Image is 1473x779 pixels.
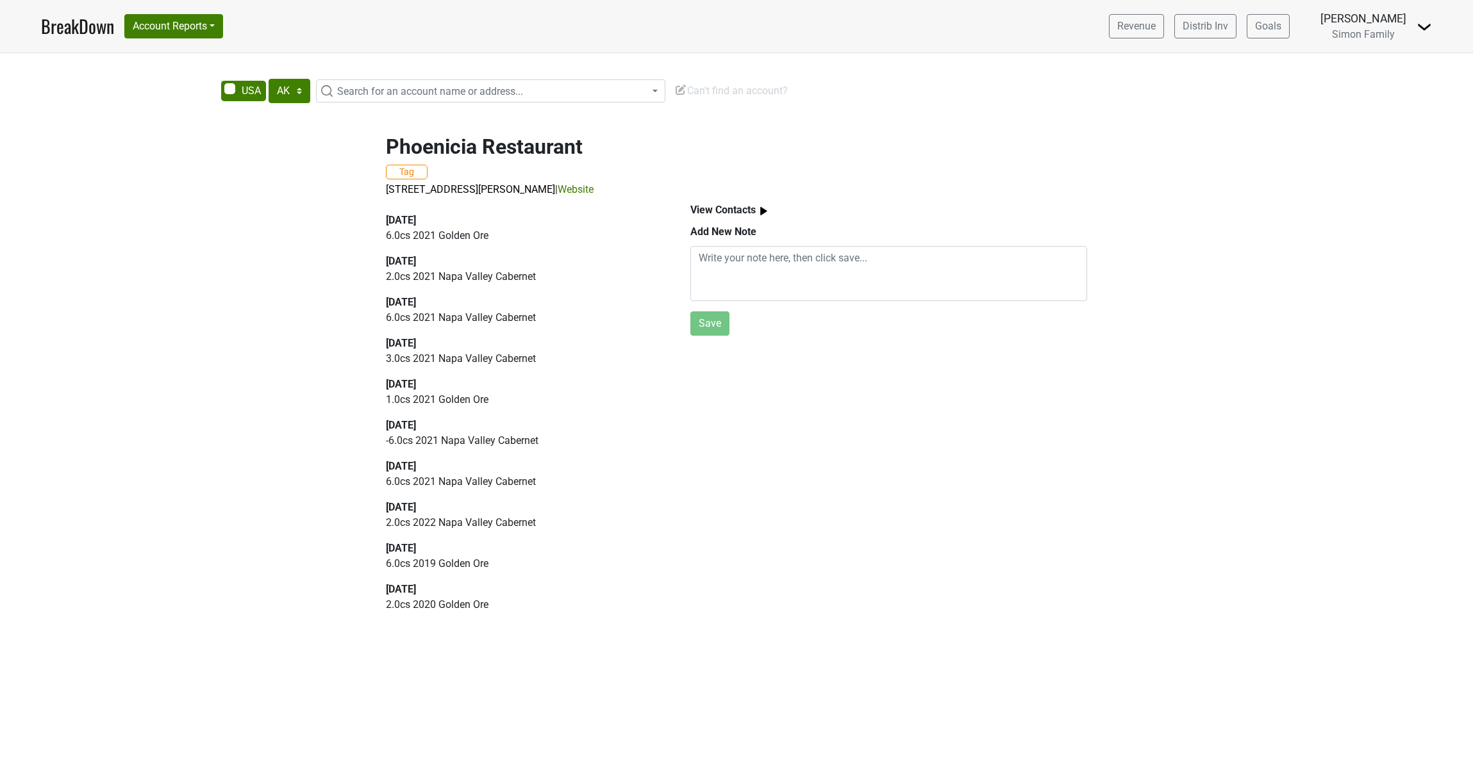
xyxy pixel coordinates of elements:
[386,182,1087,197] p: |
[386,377,661,392] div: [DATE]
[337,85,523,97] span: Search for an account name or address...
[386,541,661,556] div: [DATE]
[386,582,661,597] div: [DATE]
[690,225,756,238] b: Add New Note
[1417,19,1432,35] img: Dropdown Menu
[1109,14,1164,38] a: Revenue
[386,515,661,530] p: 2.0 cs 2022 Napa Valley Cabernet
[1174,14,1236,38] a: Distrib Inv
[674,85,788,97] span: Can't find an account?
[386,336,661,351] div: [DATE]
[386,135,1087,159] h2: Phoenicia Restaurant
[386,459,661,474] div: [DATE]
[386,228,661,243] p: 6.0 cs 2021 Golden Ore
[386,418,661,433] div: [DATE]
[386,392,661,407] p: 1.0 cs 2021 Golden Ore
[386,556,661,571] p: 6.0 cs 2019 Golden Ore
[386,269,661,284] p: 2.0 cs 2021 Napa Valley Cabernet
[386,213,661,228] div: [DATE]
[386,474,661,489] p: 6.0 cs 2021 Napa Valley Cabernet
[1332,28,1395,40] span: Simon Family
[756,203,772,219] img: arrow_right.svg
[386,433,661,448] p: -6.0 cs 2021 Napa Valley Cabernet
[386,351,661,366] p: 3.0 cs 2021 Napa Valley Cabernet
[386,254,661,269] div: [DATE]
[690,311,729,336] button: Save
[1320,10,1406,27] div: [PERSON_NAME]
[41,13,114,40] a: BreakDown
[124,14,223,38] button: Account Reports
[386,597,661,612] p: 2.0 cs 2020 Golden Ore
[386,295,661,310] div: [DATE]
[386,183,555,195] a: [STREET_ADDRESS][PERSON_NAME]
[1247,14,1290,38] a: Goals
[386,310,661,325] p: 6.0 cs 2021 Napa Valley Cabernet
[386,165,428,179] button: Tag
[386,500,661,515] div: [DATE]
[558,183,594,195] a: Website
[674,83,687,96] img: Edit
[690,204,756,216] b: View Contacts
